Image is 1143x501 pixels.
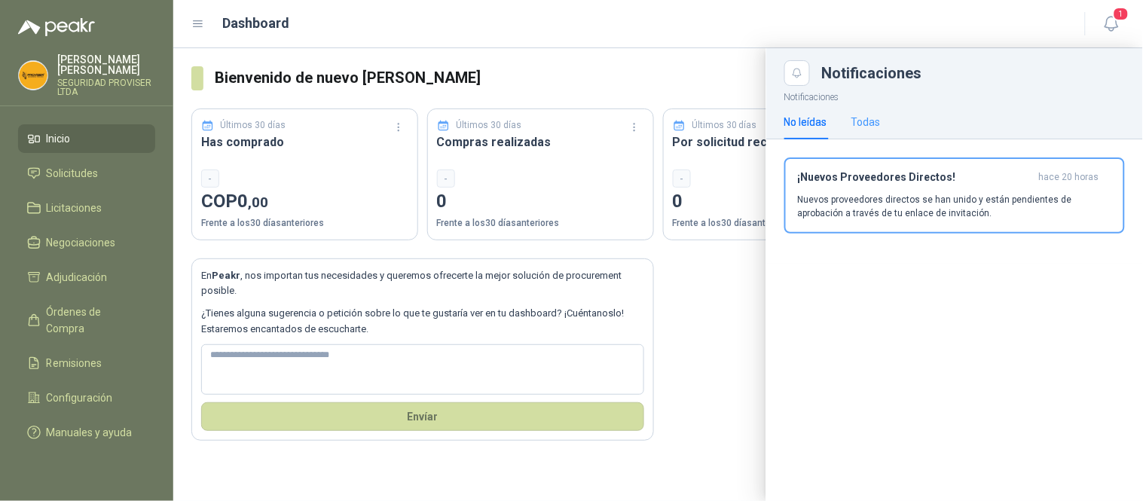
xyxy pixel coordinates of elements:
[18,159,155,188] a: Solicitudes
[19,61,47,90] img: Company Logo
[47,304,141,337] span: Órdenes de Compra
[47,269,108,286] span: Adjudicación
[798,171,1033,184] h3: ¡Nuevos Proveedores Directos!
[47,355,102,371] span: Remisiones
[18,263,155,292] a: Adjudicación
[18,124,155,153] a: Inicio
[57,54,155,75] p: [PERSON_NAME] [PERSON_NAME]
[47,165,99,182] span: Solicitudes
[18,349,155,377] a: Remisiones
[18,298,155,343] a: Órdenes de Compra
[18,18,95,36] img: Logo peakr
[57,78,155,96] p: SEGURIDAD PROVISER LTDA
[18,228,155,257] a: Negociaciones
[47,389,113,406] span: Configuración
[784,114,827,130] div: No leídas
[18,383,155,412] a: Configuración
[47,424,133,441] span: Manuales y ayuda
[223,13,290,34] h1: Dashboard
[851,114,881,130] div: Todas
[47,130,71,147] span: Inicio
[798,193,1111,220] p: Nuevos proveedores directos se han unido y están pendientes de aprobación a través de tu enlace d...
[1113,7,1129,21] span: 1
[18,194,155,222] a: Licitaciones
[1039,171,1099,184] span: hace 20 horas
[18,418,155,447] a: Manuales y ayuda
[47,234,116,251] span: Negociaciones
[784,157,1125,234] button: ¡Nuevos Proveedores Directos!hace 20 horas Nuevos proveedores directos se han unido y están pendi...
[822,66,1125,81] div: Notificaciones
[784,60,810,86] button: Close
[47,200,102,216] span: Licitaciones
[1098,11,1125,38] button: 1
[766,86,1143,105] p: Notificaciones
